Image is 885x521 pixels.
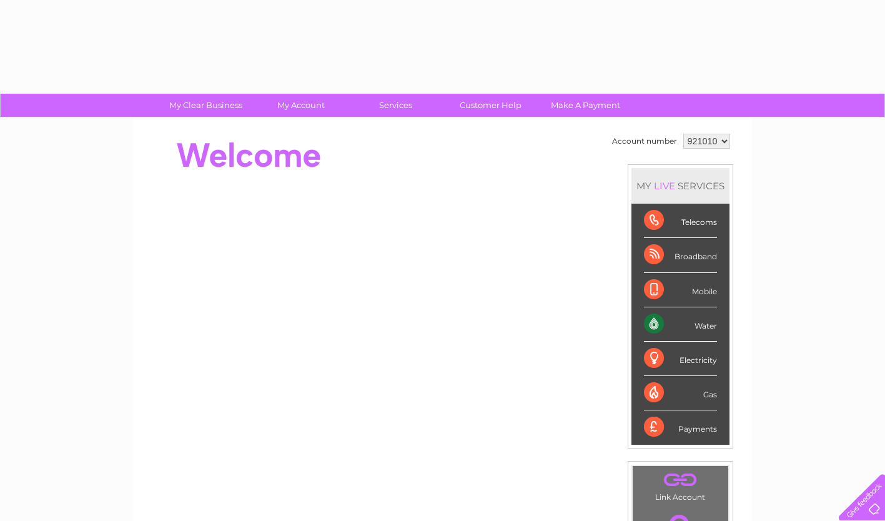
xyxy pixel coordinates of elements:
[636,469,725,491] a: .
[644,204,717,238] div: Telecoms
[439,94,542,117] a: Customer Help
[631,168,729,204] div: MY SERVICES
[644,376,717,410] div: Gas
[632,465,729,505] td: Link Account
[609,131,680,152] td: Account number
[534,94,637,117] a: Make A Payment
[644,238,717,272] div: Broadband
[644,307,717,342] div: Water
[644,410,717,444] div: Payments
[344,94,447,117] a: Services
[644,342,717,376] div: Electricity
[651,180,678,192] div: LIVE
[154,94,257,117] a: My Clear Business
[249,94,352,117] a: My Account
[644,273,717,307] div: Mobile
